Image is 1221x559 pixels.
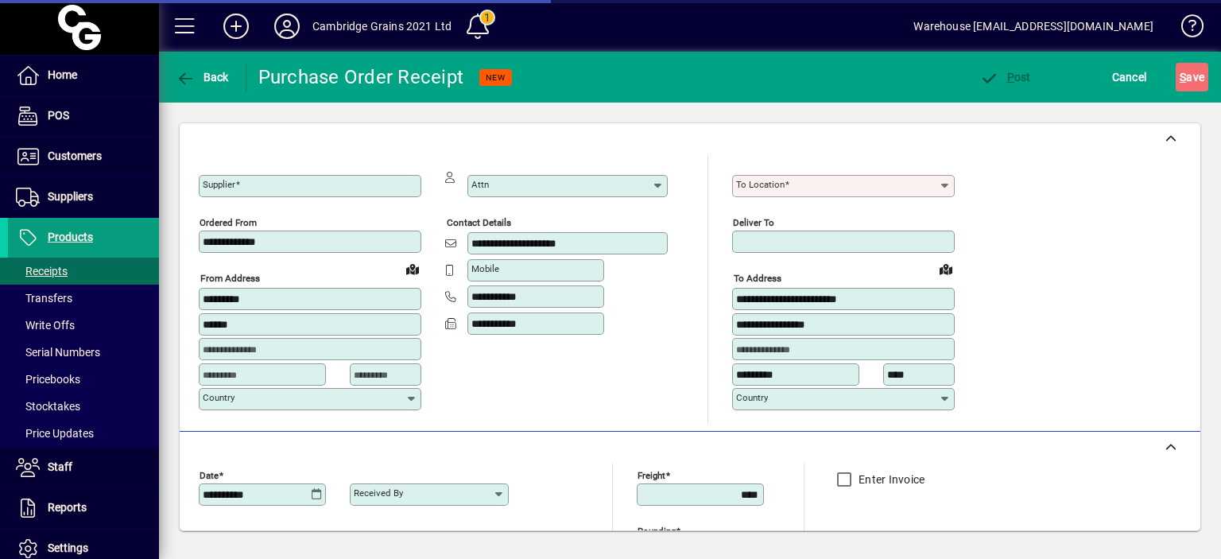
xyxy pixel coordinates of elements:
[354,487,403,499] mat-label: Received by
[48,149,102,162] span: Customers
[736,179,785,190] mat-label: To location
[1180,71,1186,83] span: S
[16,400,80,413] span: Stocktakes
[48,190,93,203] span: Suppliers
[16,346,100,359] span: Serial Numbers
[471,263,499,274] mat-label: Mobile
[1180,64,1204,90] span: ave
[1169,3,1201,55] a: Knowledge Base
[8,420,159,447] a: Price Updates
[8,488,159,528] a: Reports
[486,72,506,83] span: NEW
[8,448,159,487] a: Staff
[16,265,68,278] span: Receipts
[913,14,1153,39] div: Warehouse [EMAIL_ADDRESS][DOMAIN_NAME]
[200,217,257,228] mat-label: Ordered from
[8,393,159,420] a: Stocktakes
[8,56,159,95] a: Home
[203,392,235,403] mat-label: Country
[1108,63,1151,91] button: Cancel
[48,231,93,243] span: Products
[1007,71,1014,83] span: P
[211,12,262,41] button: Add
[48,68,77,81] span: Home
[16,292,72,305] span: Transfers
[638,525,676,536] mat-label: Rounding
[48,109,69,122] span: POS
[8,96,159,136] a: POS
[200,469,219,480] mat-label: Date
[1112,64,1147,90] span: Cancel
[203,179,235,190] mat-label: Supplier
[471,179,489,190] mat-label: Attn
[733,217,774,228] mat-label: Deliver To
[16,427,94,440] span: Price Updates
[8,366,159,393] a: Pricebooks
[258,64,464,90] div: Purchase Order Receipt
[48,501,87,514] span: Reports
[855,472,924,487] label: Enter Invoice
[8,312,159,339] a: Write Offs
[8,339,159,366] a: Serial Numbers
[933,256,959,281] a: View on map
[176,71,229,83] span: Back
[8,177,159,217] a: Suppliers
[159,63,246,91] app-page-header-button: Back
[262,12,312,41] button: Profile
[8,137,159,177] a: Customers
[979,71,1031,83] span: ost
[8,258,159,285] a: Receipts
[172,63,233,91] button: Back
[312,14,452,39] div: Cambridge Grains 2021 Ltd
[1176,63,1208,91] button: Save
[16,373,80,386] span: Pricebooks
[736,392,768,403] mat-label: Country
[16,319,75,332] span: Write Offs
[48,542,88,554] span: Settings
[975,63,1035,91] button: Post
[400,256,425,281] a: View on map
[8,285,159,312] a: Transfers
[638,469,665,480] mat-label: Freight
[48,460,72,473] span: Staff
